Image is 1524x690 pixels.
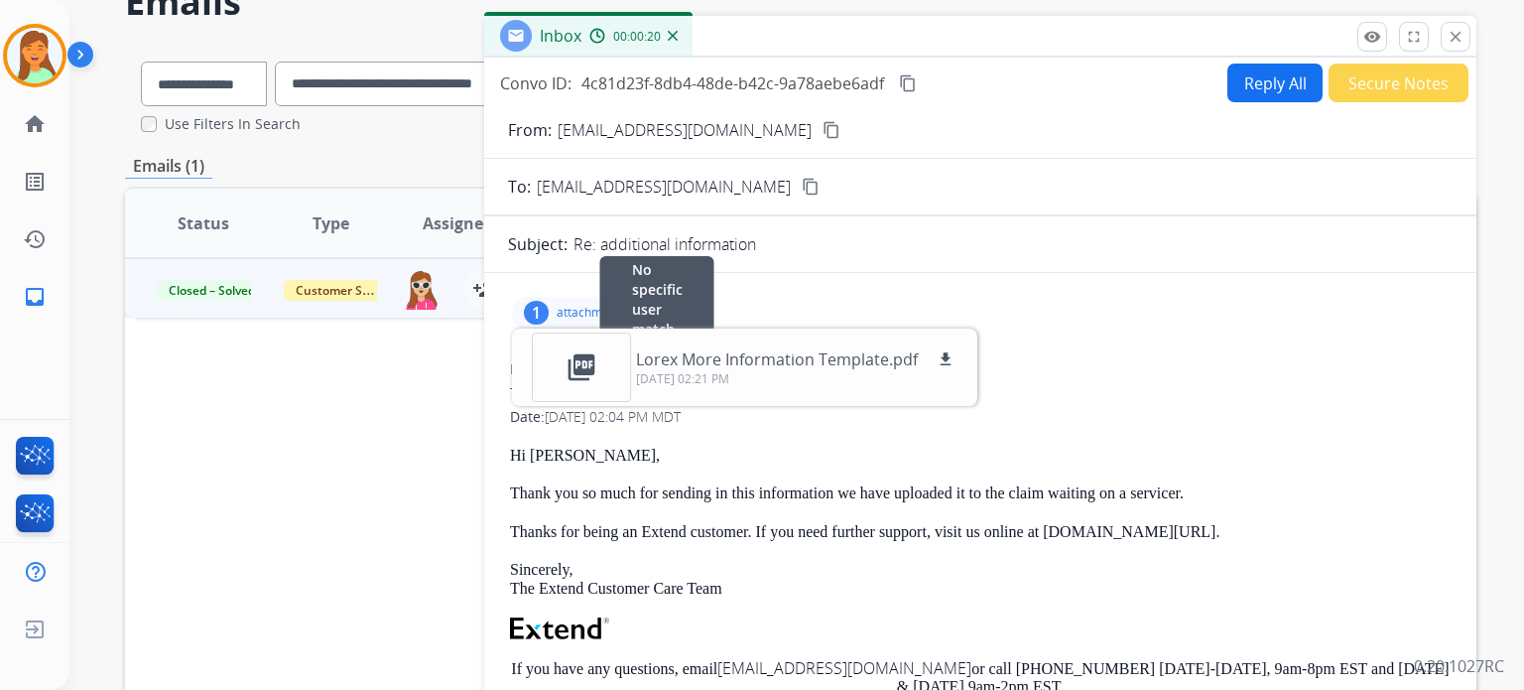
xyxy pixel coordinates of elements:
span: Assignee [423,211,492,235]
img: avatar [7,28,63,83]
span: 4c81d23f-8db4-48de-b42c-9a78aebe6adf [581,72,884,94]
span: Closed – Solved [157,280,267,301]
mat-icon: content_copy [802,178,820,196]
span: Type [313,211,349,235]
mat-icon: content_copy [899,74,917,92]
p: Thanks for being an Extend customer. If you need further support, visit us online at [DOMAIN_NAME... [510,523,1451,541]
p: Convo ID: [500,71,571,95]
mat-icon: remove_red_eye [1363,28,1381,46]
button: Secure Notes [1329,64,1468,102]
p: Lorex More Information Template.pdf [636,347,918,371]
mat-icon: close [1447,28,1464,46]
span: No specific user match [600,256,714,344]
p: Sincerely, The Extend Customer Care Team [510,561,1451,598]
img: agent-avatar [402,269,441,310]
span: [DATE] 02:04 PM MDT [545,407,681,426]
span: Status [178,211,229,235]
span: [EMAIL_ADDRESS][DOMAIN_NAME] [537,175,791,199]
mat-icon: list_alt [23,170,47,194]
div: 1 [524,301,549,325]
mat-icon: history [23,227,47,251]
p: Thank you so much for sending in this information we have uploaded it to the claim waiting on a s... [510,484,1451,502]
p: [EMAIL_ADDRESS][DOMAIN_NAME] [558,118,812,142]
p: Re: additional information [573,232,756,256]
mat-icon: home [23,112,47,136]
div: Date: [510,407,1451,427]
p: Hi [PERSON_NAME], [510,447,1451,465]
p: From: [508,118,552,142]
mat-icon: person_add [472,277,496,301]
mat-icon: inbox [23,285,47,309]
mat-icon: fullscreen [1405,28,1423,46]
button: Reply All [1227,64,1323,102]
p: [DATE] 02:21 PM [636,371,957,387]
p: Emails (1) [125,154,212,179]
p: To: [508,175,531,199]
mat-icon: content_copy [823,121,840,139]
p: 0.20.1027RC [1414,654,1504,678]
mat-icon: picture_as_pdf [566,351,597,383]
div: To: [510,383,1451,403]
div: From: [510,359,1451,379]
p: Subject: [508,232,568,256]
a: [EMAIL_ADDRESS][DOMAIN_NAME] [717,657,971,679]
p: attachment [557,305,620,321]
img: Extend Logo [510,618,609,639]
mat-icon: download [937,350,954,368]
span: Inbox [540,25,581,47]
span: Customer Support [284,280,413,301]
label: Use Filters In Search [165,114,301,134]
span: 00:00:20 [613,29,661,45]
